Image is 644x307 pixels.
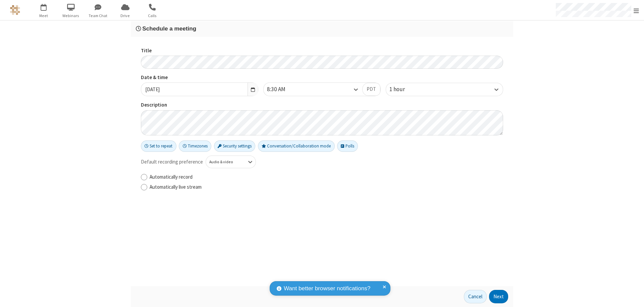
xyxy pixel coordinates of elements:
[140,13,165,19] span: Calls
[389,85,416,94] div: 1 hour
[337,140,358,152] button: Polls
[464,290,487,303] button: Cancel
[10,5,20,15] img: QA Selenium DO NOT DELETE OR CHANGE
[141,47,503,55] label: Title
[258,140,335,152] button: Conversation/Collaboration mode
[267,85,297,94] div: 8:30 AM
[150,183,503,191] label: Automatically live stream
[31,13,56,19] span: Meet
[284,284,370,293] span: Want better browser notifications?
[58,13,84,19] span: Webinars
[141,101,503,109] label: Description
[142,25,196,32] span: Schedule a meeting
[113,13,138,19] span: Drive
[362,83,380,96] button: PDT
[86,13,111,19] span: Team Chat
[214,140,256,152] button: Security settings
[141,74,258,81] label: Date & time
[209,159,241,165] div: Audio & video
[627,290,639,302] iframe: Chat
[150,173,503,181] label: Automatically record
[141,158,203,166] span: Default recording preference
[141,140,176,152] button: Set to repeat
[489,290,508,303] button: Next
[179,140,211,152] button: Timezones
